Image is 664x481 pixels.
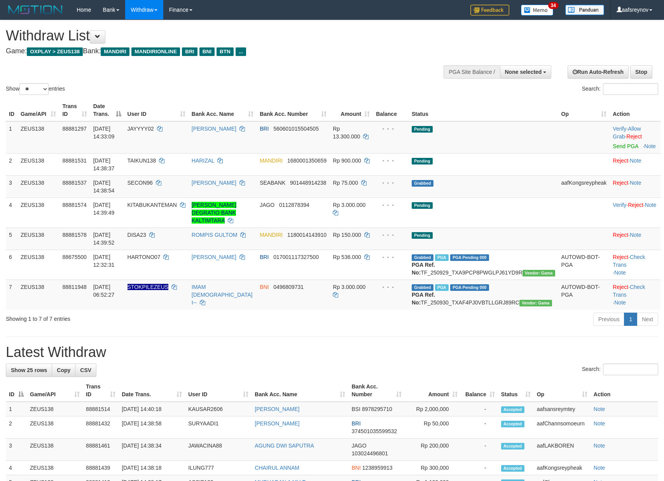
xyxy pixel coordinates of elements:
[613,126,641,140] span: ·
[610,227,661,250] td: ·
[630,65,652,79] a: Stop
[131,47,180,56] span: MANDIRIONLINE
[613,202,626,208] a: Verify
[287,157,327,164] span: Copy 1680001350659 to clipboard
[17,153,59,175] td: ZEUS138
[498,380,534,402] th: Status: activate to sort column ascending
[565,5,604,15] img: panduan.png
[192,202,236,224] a: [PERSON_NAME] DEGRATIO BANK KALTIMTARA
[603,83,658,95] input: Search:
[376,231,405,239] div: - - -
[610,175,661,198] td: ·
[93,232,115,246] span: [DATE] 14:39:52
[192,284,253,306] a: IMAM [DEMOGRAPHIC_DATA] I--
[192,157,215,164] a: HARIZAL
[287,232,327,238] span: Copy 1180014143910 to clipboard
[27,416,83,439] td: ZEUS138
[83,461,119,475] td: 88881439
[637,313,658,326] a: Next
[594,465,605,471] a: Note
[260,254,269,260] span: BRI
[505,69,542,75] span: None selected
[6,280,17,310] td: 7
[412,254,433,261] span: Grabbed
[124,99,189,121] th: User ID: activate to sort column ascending
[376,283,405,291] div: - - -
[333,284,365,290] span: Rp 3.000.000
[27,461,83,475] td: ZEUS138
[17,227,59,250] td: ZEUS138
[558,250,610,280] td: AUTOWD-BOT-PGA
[128,232,146,238] span: DISA23
[119,439,185,461] td: [DATE] 14:38:34
[83,439,119,461] td: 88881461
[522,270,555,276] span: Vendor URL: https://trx31.1velocity.biz
[273,126,319,132] span: Copy 560601015504505 to clipboard
[412,180,433,187] span: Grabbed
[128,157,156,164] span: TAIKUN138
[80,367,91,373] span: CSV
[19,83,49,95] select: Showentries
[93,157,115,171] span: [DATE] 14:38:37
[260,202,274,208] span: JAGO
[558,175,610,198] td: aafKongsreypheak
[376,125,405,133] div: - - -
[568,65,629,79] a: Run Auto-Refresh
[628,202,643,208] a: Reject
[405,461,461,475] td: Rp 300,000
[613,126,641,140] a: Allow Grab
[185,439,252,461] td: JAWACINA88
[6,99,17,121] th: ID
[119,416,185,439] td: [DATE] 14:38:58
[17,250,59,280] td: ZEUS138
[62,157,86,164] span: 88881531
[412,232,433,239] span: Pending
[626,133,642,140] a: Reject
[613,157,628,164] a: Reject
[501,406,524,413] span: Accepted
[93,284,115,298] span: [DATE] 06:52:27
[6,402,27,416] td: 1
[6,153,17,175] td: 2
[128,180,153,186] span: SECON96
[273,254,319,260] span: Copy 017001117327500 to clipboard
[500,65,552,79] button: None selected
[185,416,252,439] td: SURYAADI1
[185,380,252,402] th: User ID: activate to sort column ascending
[6,364,52,377] a: Show 25 rows
[17,99,59,121] th: Game/API: activate to sort column ascending
[57,367,70,373] span: Copy
[255,465,299,471] a: CHAIRUL ANNAM
[128,284,169,290] span: Nama rekening ada tanda titik/strip, harap diedit
[409,280,558,310] td: TF_250930_TXAF4PJ0VBTLLGRJ89RC
[613,254,628,260] a: Reject
[236,47,246,56] span: ...
[405,380,461,402] th: Amount: activate to sort column ascending
[17,280,59,310] td: ZEUS138
[217,47,234,56] span: BTN
[62,284,86,290] span: 88811948
[59,99,90,121] th: Trans ID: activate to sort column ascending
[376,253,405,261] div: - - -
[192,232,238,238] a: ROMPIS GULTOM
[610,121,661,154] td: · ·
[594,443,605,449] a: Note
[260,157,283,164] span: MANDIRI
[62,254,86,260] span: 88675500
[405,416,461,439] td: Rp 50,000
[290,180,326,186] span: Copy 901448914238 to clipboard
[83,416,119,439] td: 88881432
[255,406,299,412] a: [PERSON_NAME]
[6,227,17,250] td: 5
[351,450,388,457] span: Copy 103024496801 to clipboard
[101,47,129,56] span: MANDIRI
[119,380,185,402] th: Date Trans.: activate to sort column ascending
[93,202,115,216] span: [DATE] 14:39:49
[6,312,271,323] div: Showing 1 to 7 of 7 entries
[62,232,86,238] span: 88881578
[192,254,236,260] a: [PERSON_NAME]
[521,5,554,16] img: Button%20Memo.svg
[591,380,658,402] th: Action
[62,180,86,186] span: 88881537
[189,99,257,121] th: Bank Acc. Name: activate to sort column ascending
